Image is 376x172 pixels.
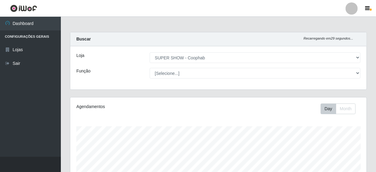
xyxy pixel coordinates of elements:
img: CoreUI Logo [10,5,37,12]
label: Loja [76,52,84,59]
i: Recarregando em 29 segundos... [304,37,353,40]
div: First group [321,104,356,114]
button: Day [321,104,336,114]
button: Month [336,104,356,114]
div: Agendamentos [76,104,190,110]
strong: Buscar [76,37,91,41]
label: Função [76,68,91,74]
div: Toolbar with button groups [321,104,360,114]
